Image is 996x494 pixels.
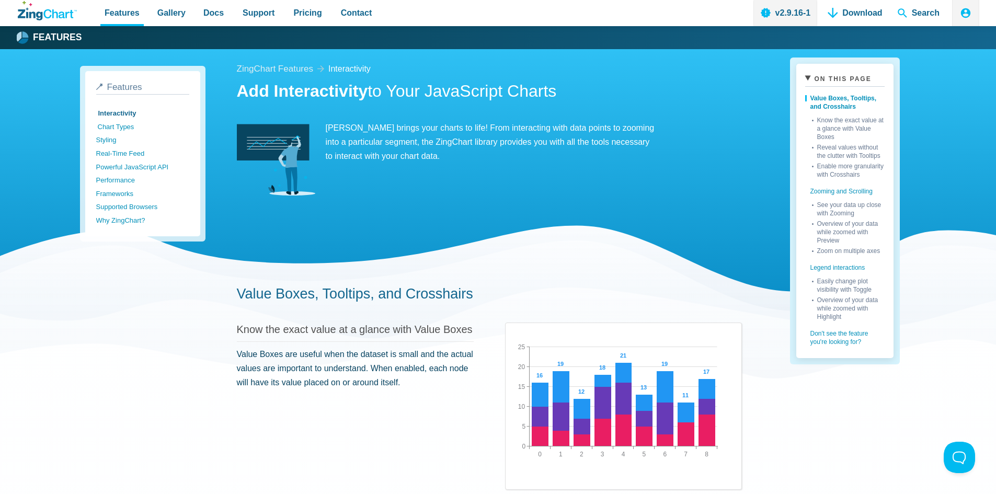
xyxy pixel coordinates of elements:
a: Supported Browsers [96,200,189,214]
a: Styling [96,133,189,147]
a: Easily change plot visibility with Toggle [812,275,885,294]
a: See your data up close with Zooming [812,199,885,217]
span: Features [107,82,142,92]
a: interactivity [328,62,371,76]
a: Zooming and Scrolling [805,179,885,199]
a: Don't see the feature you're looking for? [805,321,885,349]
span: Pricing [293,6,322,20]
a: ZingChart Logo. Click to return to the homepage [18,1,77,20]
a: Know the exact value at a glance with Value Boxes [812,114,885,141]
a: Features [18,30,82,45]
p: [PERSON_NAME] brings your charts to life! From interacting with data points to zooming into a par... [237,121,655,164]
a: Overview of your data while zoomed with Preview [812,217,885,245]
span: Docs [203,6,224,20]
a: Chart Types [98,120,191,134]
a: Reveal values without the clutter with Tooltips [812,141,885,160]
a: Overview of your data while zoomed with Highlight [812,294,885,321]
a: Powerful JavaScript API [96,160,189,174]
iframe: Toggle Customer Support [944,442,975,473]
p: Value Boxes are useful when the dataset is small and the actual values are important to understan... [237,347,474,390]
strong: Add Interactivity [237,82,368,100]
a: Interactivity [96,107,189,120]
a: Features [96,82,189,95]
a: Value Boxes, Tooltips, and Crosshairs [805,91,885,114]
a: Real-Time Feed [96,147,189,160]
img: Interactivity Image [237,121,315,199]
span: Contact [341,6,372,20]
a: Enable more granularity with Crosshairs [812,160,885,179]
span: Gallery [157,6,186,20]
a: Performance [96,174,189,187]
h1: to Your JavaScript Charts [237,81,742,104]
summary: On This Page [805,73,885,87]
a: Frameworks [96,187,189,201]
a: Legend interactions [805,255,885,275]
a: Know the exact value at a glance with Value Boxes [237,324,473,335]
a: Zoom on multiple axes [812,245,885,255]
a: ZingChart Features [237,62,313,77]
span: Support [243,6,274,20]
strong: Features [33,33,82,42]
a: Value Boxes, Tooltips, and Crosshairs [237,286,473,302]
span: Features [105,6,140,20]
a: Why ZingChart? [96,214,189,227]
